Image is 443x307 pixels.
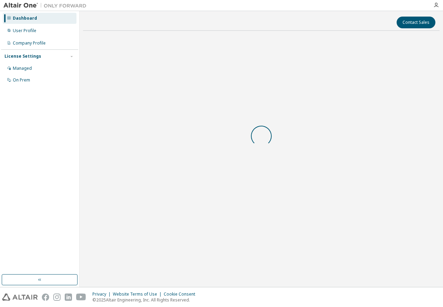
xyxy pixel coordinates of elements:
button: Contact Sales [397,17,435,28]
div: User Profile [13,28,36,33]
div: Cookie Consent [164,291,199,297]
div: Managed [13,66,32,71]
img: youtube.svg [76,294,86,301]
img: Altair One [3,2,90,9]
div: Company Profile [13,40,46,46]
img: instagram.svg [53,294,61,301]
div: Dashboard [13,16,37,21]
p: © 2025 Altair Engineering, Inc. All Rights Reserved. [92,297,199,303]
div: Website Terms of Use [113,291,164,297]
div: On Prem [13,77,30,83]
div: Privacy [92,291,113,297]
img: facebook.svg [42,294,49,301]
img: altair_logo.svg [2,294,38,301]
div: License Settings [4,54,41,59]
img: linkedin.svg [65,294,72,301]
